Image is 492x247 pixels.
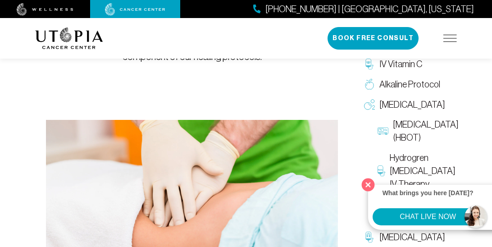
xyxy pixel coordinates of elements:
button: Book Free Consult [328,27,419,50]
a: [PHONE_NUMBER] | [GEOGRAPHIC_DATA], [US_STATE] [253,3,474,16]
button: Close [359,175,378,194]
img: IV Vitamin C [364,59,375,69]
span: [MEDICAL_DATA] [379,231,445,244]
a: [MEDICAL_DATA] (HBOT) [373,114,457,148]
img: Chelation Therapy [364,232,375,242]
span: [PHONE_NUMBER] | [GEOGRAPHIC_DATA], [US_STATE] [265,3,474,16]
img: icon-hamburger [443,35,457,42]
img: Hydrogren Peroxide IV Therapy [378,165,385,176]
span: IV Vitamin C [379,58,422,71]
button: CHAT LIVE NOW [373,208,483,225]
span: Hydrogren [MEDICAL_DATA] IV Therapy [390,151,456,190]
img: cancer center [105,3,165,16]
a: [MEDICAL_DATA] [360,95,457,115]
a: Hydrogren [MEDICAL_DATA] IV Therapy [373,148,457,194]
a: IV Vitamin C [360,54,457,74]
span: Alkaline Protocol [379,78,440,91]
a: Alkaline Protocol [360,74,457,95]
img: wellness [17,3,73,16]
span: [MEDICAL_DATA] [379,98,445,111]
span: [MEDICAL_DATA] (HBOT) [393,118,459,144]
strong: What brings you here [DATE]? [383,189,474,197]
img: Hyperbaric Oxygen Therapy (HBOT) [378,126,388,137]
img: logo [35,27,103,49]
img: Alkaline Protocol [364,79,375,90]
img: Oxygen Therapy [364,99,375,110]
